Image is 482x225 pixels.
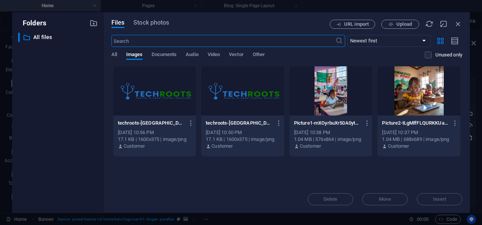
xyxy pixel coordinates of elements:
[211,143,233,150] p: Customer
[206,136,280,143] div: 17.1 KB | 1600x375 | image/png
[118,129,192,136] div: [DATE] 10:56 PM
[133,18,169,27] span: Stock photos
[344,22,369,27] span: URL import
[118,136,192,143] div: 17.1 KB | 1600x375 | image/png
[126,50,143,61] span: Images
[18,18,46,28] p: Folders
[294,136,368,143] div: 1.04 MB | 576x864 | image/png
[381,20,419,29] button: Upload
[382,129,456,136] div: [DATE] 10:37 PM
[454,20,462,28] i: Close
[111,50,117,61] span: All
[300,143,321,150] p: Customer
[208,50,220,61] span: Video
[111,18,125,27] span: Files
[152,50,177,61] span: Documents
[440,20,448,28] i: Minimize
[253,50,265,61] span: Other
[388,143,409,150] p: Customer
[206,120,272,127] p: techroots-zambia-log-hQi0Z0EreBeT9GlEBh2KTw.png
[18,33,20,42] div: ​
[124,143,145,150] p: Customer
[294,129,368,136] div: [DATE] 10:38 PM
[89,19,98,27] i: Create new folder
[206,129,280,136] div: [DATE] 10:50 PM
[382,136,456,143] div: 1.04 MB | 688x689 | image/png
[294,120,361,127] p: Picture1-mXOyrbuXr50A0ytkIAdNlw.png
[435,52,462,58] p: Displays only files that are not in use on the website. Files added during this session can still...
[229,50,244,61] span: Vector
[33,33,84,42] p: All files
[111,35,335,47] input: Search
[382,120,449,127] p: Picture2-tLgMlfFLQURKKUabzv3XRQ.png
[186,50,198,61] span: Audio
[396,22,412,27] span: Upload
[330,20,375,29] button: URL import
[118,120,185,127] p: techroots-zambia-log-xZQl1eFsSDrxdusYodE8XA.png
[425,20,433,28] i: Reload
